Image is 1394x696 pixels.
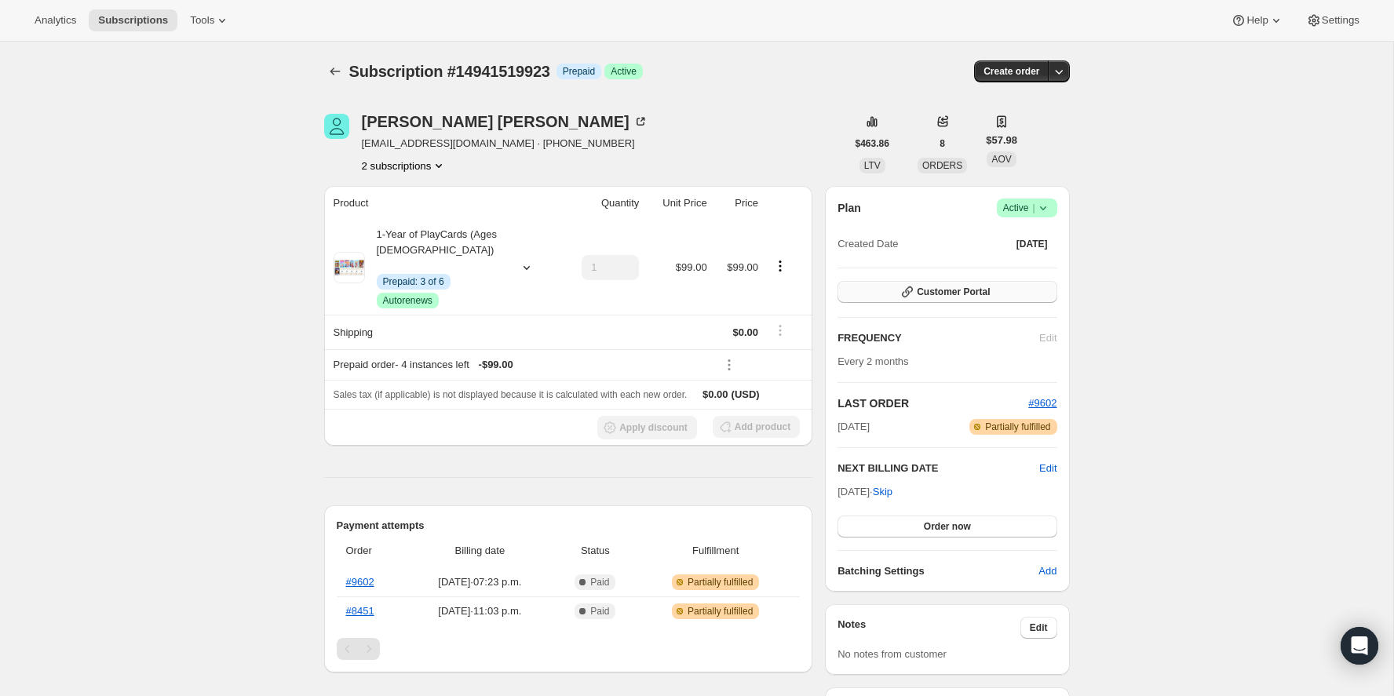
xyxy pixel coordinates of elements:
[1246,14,1268,27] span: Help
[837,200,861,216] h2: Plan
[1341,627,1378,665] div: Open Intercom Messenger
[688,605,753,618] span: Partially fulfilled
[917,286,990,298] span: Customer Portal
[324,60,346,82] button: Subscriptions
[324,114,349,139] span: Martina Parrone
[837,486,892,497] span: [DATE] ·
[712,186,763,220] th: Price
[702,388,728,400] span: $0.00
[560,186,644,220] th: Quantity
[98,14,168,27] span: Subscriptions
[837,516,1056,537] button: Order now
[362,136,648,151] span: [EMAIL_ADDRESS][DOMAIN_NAME] · [PHONE_NUMBER]
[1029,559,1066,584] button: Add
[688,576,753,589] span: Partially fulfilled
[837,355,908,367] span: Every 2 months
[324,315,560,349] th: Shipping
[837,419,870,435] span: [DATE]
[1221,9,1293,31] button: Help
[337,518,801,534] h2: Payment attempts
[863,479,902,505] button: Skip
[1003,200,1051,216] span: Active
[35,14,76,27] span: Analytics
[362,114,648,129] div: [PERSON_NAME] [PERSON_NAME]
[1028,397,1056,409] a: #9602
[337,534,406,568] th: Order
[324,186,560,220] th: Product
[334,389,688,400] span: Sales tax (if applicable) is not displayed because it is calculated with each new order.
[837,563,1038,579] h6: Batching Settings
[924,520,971,533] span: Order now
[1322,14,1359,27] span: Settings
[864,160,881,171] span: LTV
[974,60,1049,82] button: Create order
[640,543,790,559] span: Fulfillment
[873,484,892,500] span: Skip
[410,574,550,590] span: [DATE] · 07:23 p.m.
[940,137,945,150] span: 8
[560,543,631,559] span: Status
[837,330,1039,346] h2: FREQUENCY
[930,133,954,155] button: 8
[1032,202,1035,214] span: |
[837,461,1039,476] h2: NEXT BILLING DATE
[611,65,637,78] span: Active
[991,154,1011,165] span: AOV
[1020,617,1057,639] button: Edit
[563,65,595,78] span: Prepaid
[337,638,801,660] nav: Pagination
[1030,621,1048,634] span: Edit
[365,227,506,308] div: 1-Year of PlayCards (Ages [DEMOGRAPHIC_DATA])
[846,133,899,155] button: $463.86
[768,257,793,275] button: Product actions
[727,261,758,273] span: $99.00
[837,648,947,660] span: No notes from customer
[856,137,889,150] span: $463.86
[25,9,86,31] button: Analytics
[383,294,432,307] span: Autorenews
[1007,233,1057,255] button: [DATE]
[89,9,177,31] button: Subscriptions
[768,322,793,339] button: Shipping actions
[644,186,711,220] th: Unit Price
[590,576,609,589] span: Paid
[410,543,550,559] span: Billing date
[362,158,447,173] button: Product actions
[479,357,513,373] span: - $99.00
[1297,9,1369,31] button: Settings
[922,160,962,171] span: ORDERS
[590,605,609,618] span: Paid
[837,617,1020,639] h3: Notes
[985,421,1050,433] span: Partially fulfilled
[837,236,898,252] span: Created Date
[728,387,760,403] span: (USD)
[181,9,239,31] button: Tools
[383,275,444,288] span: Prepaid: 3 of 6
[346,576,374,588] a: #9602
[1028,395,1056,411] button: #9602
[1039,461,1056,476] button: Edit
[1038,563,1056,579] span: Add
[346,605,374,617] a: #8451
[349,63,550,80] span: Subscription #14941519923
[676,261,707,273] span: $99.00
[837,395,1028,411] h2: LAST ORDER
[1016,238,1048,250] span: [DATE]
[190,14,214,27] span: Tools
[986,133,1017,148] span: $57.98
[410,603,550,619] span: [DATE] · 11:03 p.m.
[837,281,1056,303] button: Customer Portal
[732,326,758,338] span: $0.00
[334,357,707,373] div: Prepaid order - 4 instances left
[983,65,1039,78] span: Create order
